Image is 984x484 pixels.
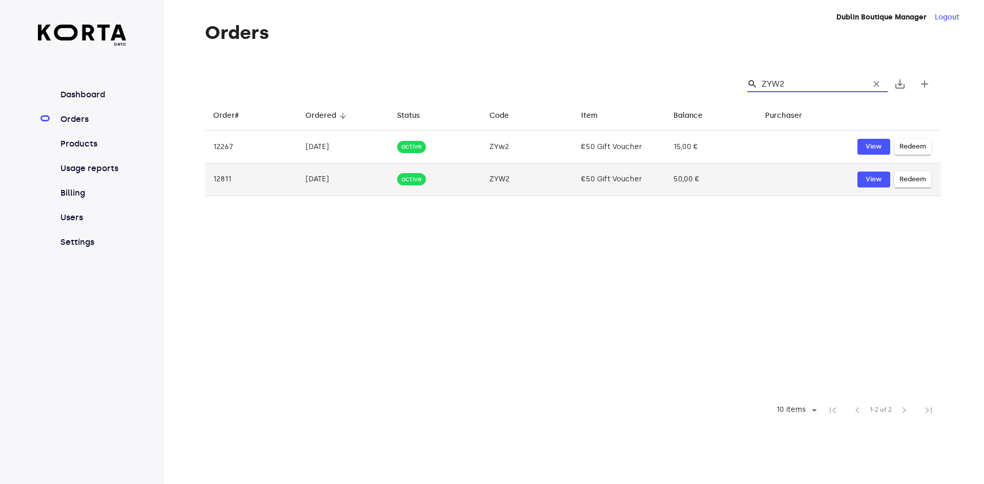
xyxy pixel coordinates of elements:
[892,398,916,423] span: Next Page
[481,163,573,196] td: ZYW2
[899,174,926,185] span: Redeem
[765,110,802,122] div: Purchaser
[774,406,808,414] div: 10 items
[489,110,522,122] span: Code
[665,131,757,163] td: 15,00 €
[916,398,941,423] span: Last Page
[894,172,931,187] button: Redeem
[581,110,611,122] span: Item
[894,78,906,90] span: save_alt
[481,131,573,163] td: ZYw2
[305,110,350,122] span: Ordered
[338,111,347,120] span: arrow_downward
[297,131,389,163] td: [DATE]
[894,139,931,155] button: Redeem
[935,12,959,23] button: Logout
[573,163,665,196] td: €50 Gift Voucher
[38,25,127,48] a: beta
[899,141,926,153] span: Redeem
[58,187,127,199] a: Billing
[836,13,927,22] strong: Dublin Boutique Manager
[673,110,716,122] span: Balance
[58,113,127,125] a: Orders
[863,141,885,153] span: View
[888,72,912,96] button: Export
[865,73,888,95] button: Clear Search
[305,110,336,122] div: Ordered
[845,398,870,423] span: Previous Page
[912,72,937,96] button: Create new gift card
[58,236,127,248] a: Settings
[770,403,821,418] div: 10 items
[297,163,389,196] td: [DATE]
[205,163,297,196] td: 12811
[857,139,890,155] button: View
[489,110,509,122] div: Code
[665,163,757,196] td: 50,00 €
[205,131,297,163] td: 12267
[397,110,433,122] span: Status
[58,89,127,101] a: Dashboard
[821,398,845,423] span: First Page
[581,110,598,122] div: Item
[397,175,426,184] span: active
[38,40,127,48] span: beta
[397,142,426,152] span: active
[673,110,703,122] div: Balance
[765,110,815,122] span: Purchaser
[871,79,881,89] span: clear
[918,78,931,90] span: add
[58,162,127,175] a: Usage reports
[213,110,252,122] span: Order#
[213,110,239,122] div: Order#
[397,110,420,122] div: Status
[857,172,890,187] button: View
[38,25,127,40] img: Korta
[863,174,885,185] span: View
[870,405,892,415] span: 1-2 of 2
[762,76,861,92] input: Search
[205,23,941,43] h1: Orders
[573,131,665,163] td: €50 Gift Voucher
[747,79,757,89] span: Search
[58,212,127,224] a: Users
[58,138,127,150] a: Products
